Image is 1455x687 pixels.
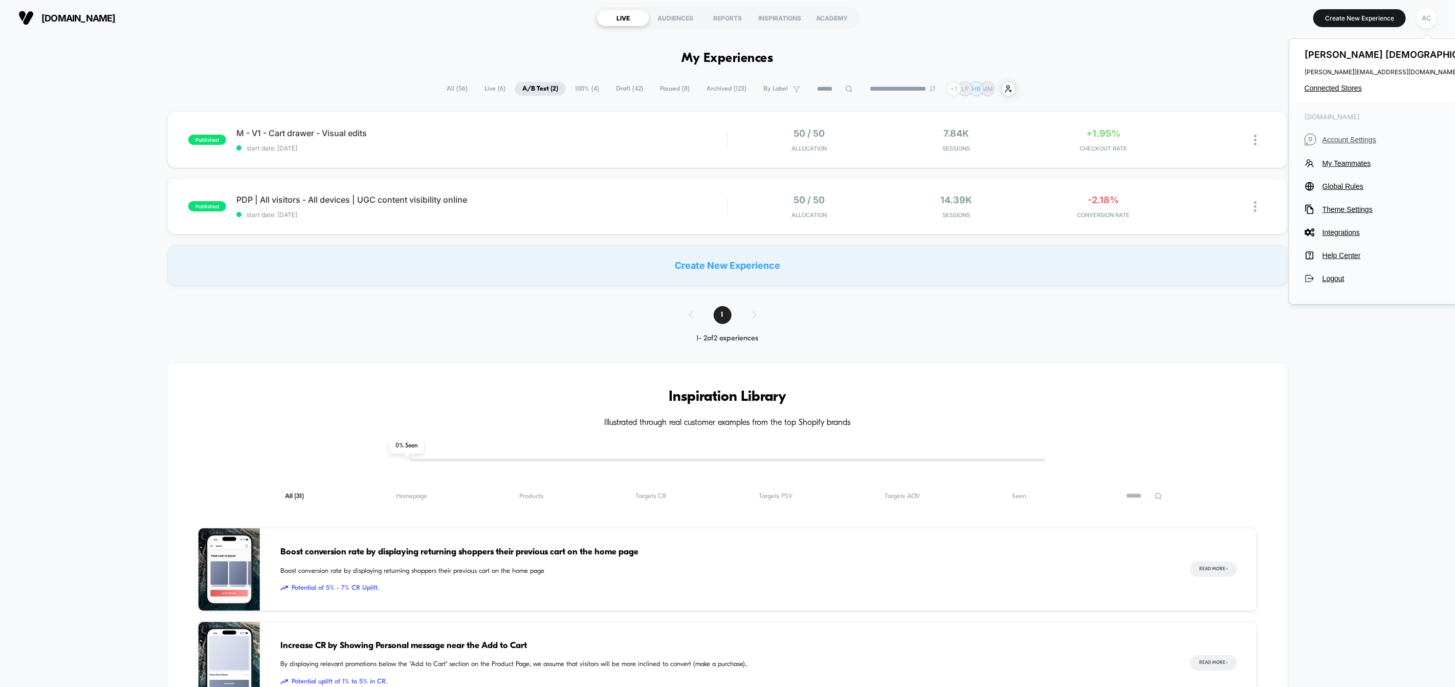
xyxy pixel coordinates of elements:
img: Boost conversion rate by displaying returning shoppers their previous cart on the home page [199,528,260,611]
span: ( 31 ) [294,493,304,500]
img: end [930,85,936,92]
span: Boost conversion rate by displaying returning shoppers their previous cart on the home page [280,546,1170,559]
button: AC [1414,8,1440,29]
span: Seen [1012,492,1027,500]
span: CONVERSION RATE [1032,211,1175,219]
span: Products [519,492,543,500]
div: ACADEMY [806,10,858,26]
button: [DOMAIN_NAME] [15,10,119,26]
span: CHECKOUT RATE [1032,145,1175,152]
span: start date: [DATE] [236,211,727,219]
span: published [188,201,226,211]
span: By Label [763,85,788,93]
span: start date: [DATE] [236,144,727,152]
span: Allocation [791,145,827,152]
span: 100% ( 4 ) [567,82,607,96]
span: 1 [714,306,732,324]
span: Targets AOV [885,492,920,500]
h3: Inspiration Library [198,389,1257,405]
span: Boost conversion rate by displaying returning shoppers their previous cart on the home page [280,566,1170,576]
span: Homepage [396,492,427,500]
span: Live ( 6 ) [477,82,513,96]
span: [DOMAIN_NAME] [41,13,116,24]
img: Visually logo [18,10,34,26]
span: 0 % Seen [389,438,424,454]
span: A/B Test ( 2 ) [515,82,566,96]
div: INSPIRATIONS [754,10,806,26]
span: published [188,135,226,145]
span: Increase CR by Showing Personal message near the Add to Cart [280,639,1170,653]
img: close [1254,135,1256,145]
span: By displaying relevant promotions below the "Add to Cart" section on the Product Page, we assume ... [280,659,1170,670]
div: 1 - 2 of 2 experiences [678,334,777,343]
div: AUDIENCES [649,10,701,26]
span: Archived ( 123 ) [699,82,754,96]
p: MM [982,85,994,93]
span: 14.39k [940,195,972,205]
span: 50 / 50 [793,195,825,205]
span: Targets CR [635,492,667,500]
span: Targets PSV [759,492,793,500]
div: Create New Experience [167,245,1288,286]
h4: Illustrated through real customer examples from the top Shopify brands [198,418,1257,428]
button: Create New Experience [1313,9,1406,27]
span: PDP | All visitors - All devices | UGC content visibility online [236,195,727,205]
span: Allocation [791,211,827,219]
div: LIVE [597,10,649,26]
span: +1.95% [1086,128,1120,139]
div: + 7 [946,81,961,96]
span: Sessions [885,211,1027,219]
span: Paused ( 8 ) [652,82,697,96]
span: Potential uplift of 1% to 5% in CR. [280,677,1170,687]
span: All ( 56 ) [439,82,475,96]
img: close [1254,201,1256,212]
span: 7.84k [943,128,969,139]
span: 50 / 50 [793,128,825,139]
span: Draft ( 42 ) [608,82,651,96]
button: Read More> [1190,655,1237,671]
div: REPORTS [701,10,754,26]
span: All [285,492,304,500]
p: HB [972,85,981,93]
p: LP [961,85,969,93]
button: Read More> [1190,562,1237,577]
span: Potential of 5% - 7% CR Uplift. [280,583,1170,593]
span: -2.18% [1088,195,1119,205]
span: M - V1 - Cart drawer - Visual edits [236,128,727,138]
div: AC [1417,8,1437,28]
span: Sessions [885,145,1027,152]
i: O [1305,134,1316,145]
h1: My Experiences [682,51,774,66]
